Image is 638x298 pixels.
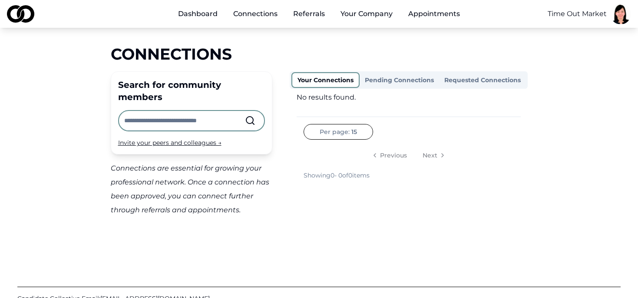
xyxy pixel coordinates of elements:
[334,5,400,23] button: Your Company
[7,5,34,23] img: logo
[548,9,607,19] button: Time Out Market
[111,161,272,217] div: Connections are essential for growing your professional network. Once a connection has been appro...
[360,73,439,87] button: Pending Connections
[118,79,265,103] div: Search for community members
[226,5,284,23] a: Connections
[351,127,357,136] span: 15
[304,147,514,164] nav: pagination
[171,5,225,23] a: Dashboard
[401,5,467,23] a: Appointments
[297,92,521,103] div: No results found.
[291,72,360,88] button: Your Connections
[304,124,373,140] button: Per page:15
[286,5,332,23] a: Referrals
[304,171,370,180] div: Showing 0 - 0 of 0 items
[439,73,526,87] button: Requested Connections
[171,5,467,23] nav: Main
[118,138,265,147] div: Invite your peers and colleagues →
[111,45,528,63] div: Connections
[610,3,631,24] img: 1f1e6ded-7e6e-4da0-8d9b-facf9315d0a3-ID%20Pic-profile_picture.jpg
